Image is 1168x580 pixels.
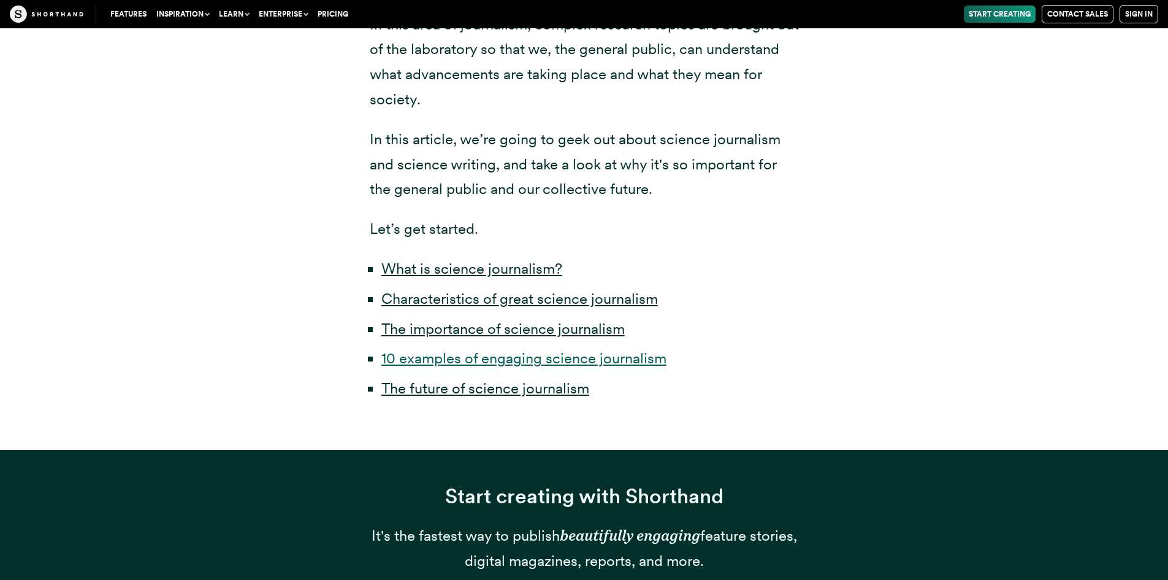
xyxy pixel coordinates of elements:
[254,6,313,23] button: Enterprise
[381,379,589,397] a: The future of science journalism
[214,6,254,23] button: Learn
[10,6,83,23] img: The Craft
[1120,5,1158,23] a: Sign in
[370,524,799,574] p: It's the fastest way to publish feature stories, digital magazines, reports, and more.
[370,217,799,242] p: Let’s get started.
[964,6,1036,23] a: Start Creating
[381,349,666,367] a: 10 examples of engaging science journalism
[370,12,799,112] p: In this area of journalism, complex research topics are brought out of the laboratory so that we,...
[151,6,214,23] button: Inspiration
[313,6,353,23] a: Pricing
[1042,5,1113,23] a: Contact Sales
[370,127,799,202] p: In this article, we’re going to geek out about science journalism and science writing, and take a...
[381,320,625,338] a: The importance of science journalism
[381,290,658,307] a: Characteristics of great science journalism
[370,484,799,508] h3: Start creating with Shorthand
[105,6,151,23] a: Features
[381,260,562,277] a: What is science journalism?
[560,527,700,544] em: beautifully engaging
